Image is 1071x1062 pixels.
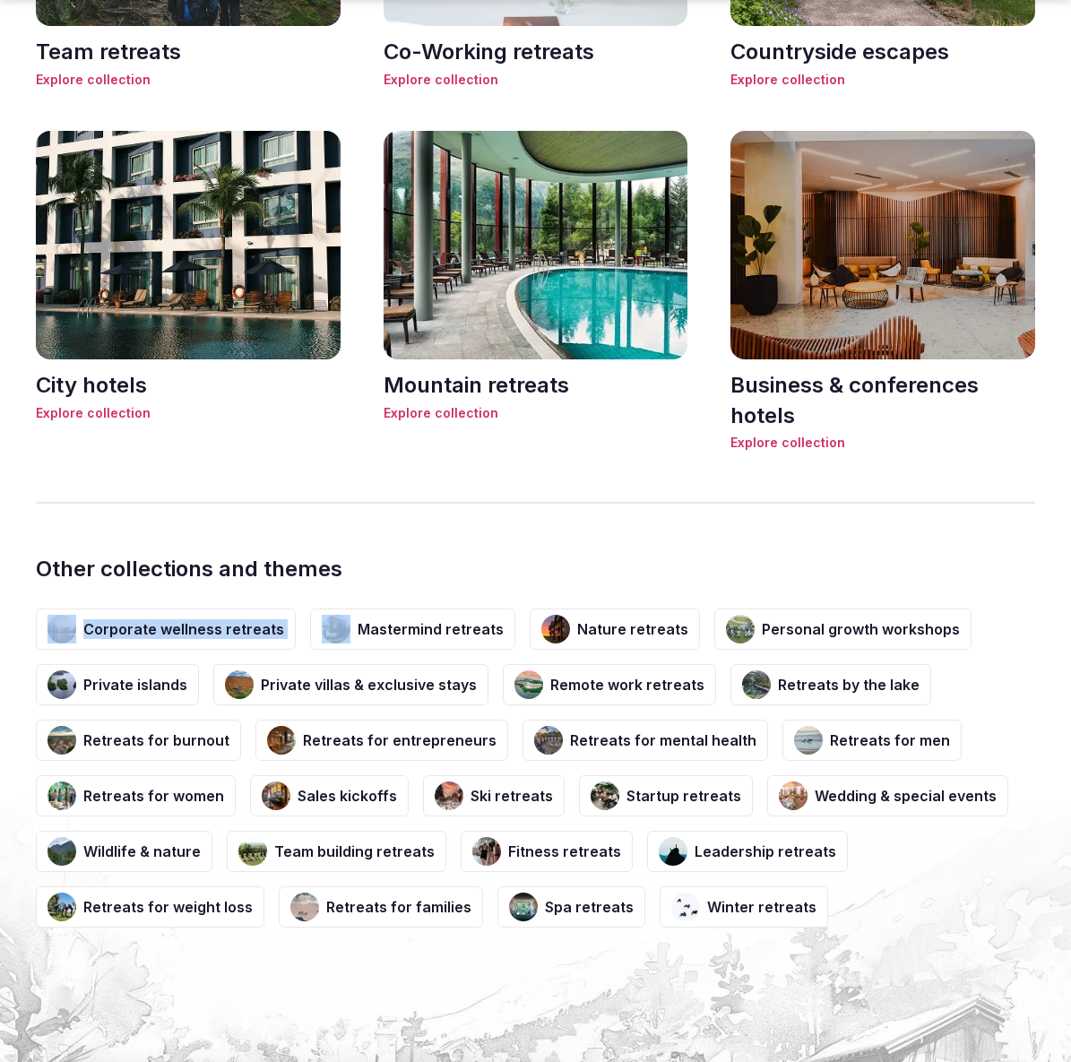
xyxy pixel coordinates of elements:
img: Private islands [48,670,76,699]
a: Private villas & exclusive staysPrivate villas & exclusive stays [213,664,488,705]
a: Business & conferences hotelsBusiness & conferences hotelsExplore collection [730,131,1035,451]
a: Fitness retreatsFitness retreats [461,831,633,872]
h3: Retreats for women [83,786,224,806]
h3: Retreats for families [326,897,471,917]
a: Wedding & special eventsWedding & special events [767,775,1008,816]
a: Retreats for womenRetreats for women [36,775,236,816]
img: Retreats for men [794,726,823,755]
a: Retreats by the lakeRetreats by the lake [730,664,931,705]
a: Retreats for weight lossRetreats for weight loss [36,886,264,928]
img: Winter retreats [671,893,700,921]
img: Team building retreats [238,837,267,866]
h3: Sales kickoffs [298,786,397,806]
img: Business & conferences hotels [730,131,1035,359]
h3: Retreats by the lake [778,675,920,695]
a: Nature retreatsNature retreats [530,609,700,650]
h3: Corporate wellness retreats [83,619,284,639]
a: Mastermind retreatsMastermind retreats [310,609,515,650]
h3: Spa retreats [545,897,634,917]
h2: Other collections and themes [36,554,1035,584]
img: Retreats for weight loss [48,893,76,921]
h3: Wildlife & nature [83,842,201,861]
a: Ski retreatsSki retreats [423,775,565,816]
a: Wildlife & natureWildlife & nature [36,831,212,872]
a: Retreats for mental healthRetreats for mental health [523,720,768,761]
img: Wedding & special events [779,781,808,810]
img: Mountain retreats [384,131,688,359]
img: Startup retreats [591,781,619,810]
h3: Team building retreats [274,842,435,861]
img: Retreats for burnout [48,726,76,755]
a: Retreats for entrepreneursRetreats for entrepreneurs [255,720,508,761]
h3: Private islands [83,675,187,695]
a: Retreats for familiesRetreats for families [279,886,483,928]
h3: Private villas & exclusive stays [261,675,477,695]
h3: Startup retreats [626,786,741,806]
a: Corporate wellness retreatsCorporate wellness retreats [36,609,296,650]
img: Nature retreats [541,615,570,643]
a: Startup retreatsStartup retreats [579,775,753,816]
h3: Fitness retreats [508,842,621,861]
span: Explore collection [730,434,1035,452]
img: Retreats for entrepreneurs [267,726,296,755]
img: City hotels [36,131,341,359]
span: Explore collection [384,404,688,422]
h3: City hotels [36,370,341,401]
a: Leadership retreatsLeadership retreats [647,831,848,872]
span: Explore collection [36,404,341,422]
a: Retreats for burnoutRetreats for burnout [36,720,241,761]
a: Remote work retreatsRemote work retreats [503,664,716,705]
span: Explore collection [384,71,688,89]
img: Private villas & exclusive stays [225,670,254,699]
a: Private islandsPrivate islands [36,664,199,705]
h3: Ski retreats [471,786,553,806]
a: Winter retreatsWinter retreats [660,886,828,928]
img: Sales kickoffs [262,781,290,810]
h3: Remote work retreats [550,675,704,695]
h3: Mastermind retreats [358,619,504,639]
h3: Co-Working retreats [384,37,688,67]
img: Leadership retreats [659,837,687,866]
a: Spa retreatsSpa retreats [497,886,645,928]
a: City hotelsCity hotelsExplore collection [36,131,341,451]
img: Retreats for women [48,781,76,810]
img: Corporate wellness retreats [48,615,76,643]
h3: Mountain retreats [384,370,688,401]
img: Retreats for families [290,893,319,921]
img: Personal growth workshops [726,615,755,643]
span: Explore collection [730,71,1035,89]
a: Sales kickoffsSales kickoffs [250,775,409,816]
span: Explore collection [36,71,341,89]
h3: Nature retreats [577,619,688,639]
img: Spa retreats [509,893,538,921]
h3: Personal growth workshops [762,619,960,639]
h3: Retreats for entrepreneurs [303,730,497,750]
h3: Leadership retreats [695,842,836,861]
h3: Winter retreats [707,897,816,917]
img: Retreats for mental health [534,726,563,755]
h3: Team retreats [36,37,341,67]
h3: Countryside escapes [730,37,1035,67]
h3: Business & conferences hotels [730,370,1035,430]
h3: Wedding & special events [815,786,997,806]
a: Mountain retreatsMountain retreatsExplore collection [384,131,688,451]
img: Ski retreats [435,781,463,810]
img: Mastermind retreats [322,615,350,643]
img: Remote work retreats [514,670,543,699]
h3: Retreats for weight loss [83,897,253,917]
h3: Retreats for men [830,730,950,750]
img: Wildlife & nature [48,837,76,866]
h3: Retreats for mental health [570,730,756,750]
h3: Retreats for burnout [83,730,229,750]
a: Personal growth workshopsPersonal growth workshops [714,609,972,650]
a: Retreats for menRetreats for men [782,720,962,761]
a: Team building retreatsTeam building retreats [227,831,446,872]
img: Retreats by the lake [742,670,771,699]
img: Fitness retreats [472,837,501,866]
